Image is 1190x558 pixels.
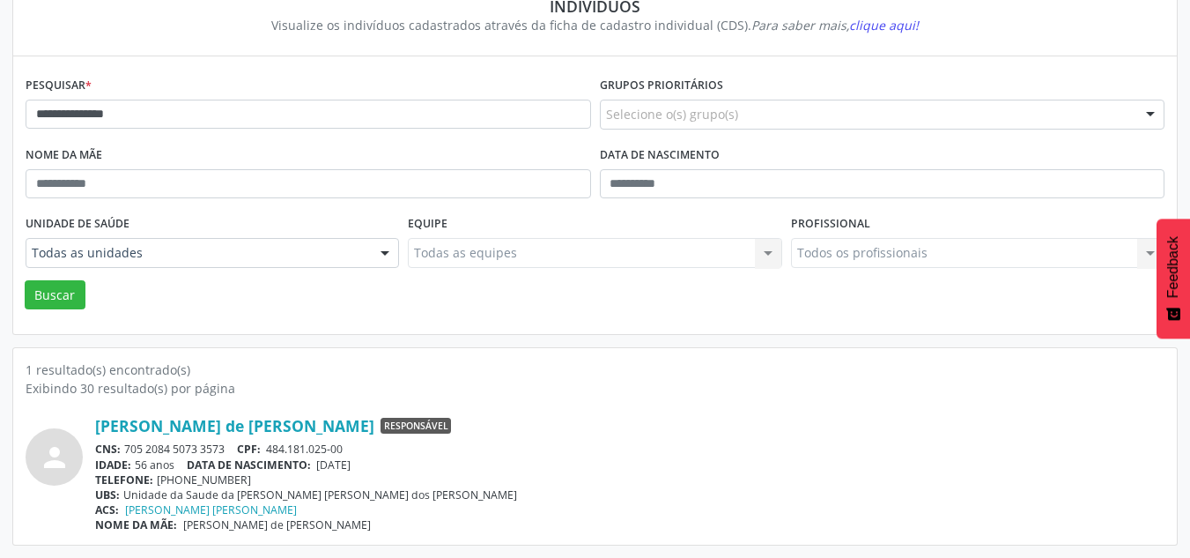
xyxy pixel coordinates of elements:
[600,142,720,169] label: Data de nascimento
[26,379,1164,398] div: Exibindo 30 resultado(s) por página
[26,142,102,169] label: Nome da mãe
[95,472,153,487] span: TELEFONE:
[600,72,723,100] label: Grupos prioritários
[187,458,311,472] span: DATA DE NASCIMENTO:
[95,458,1164,472] div: 56 anos
[266,442,343,457] span: 484.181.025-00
[125,502,297,517] a: [PERSON_NAME] [PERSON_NAME]
[95,442,121,457] span: CNS:
[183,517,371,532] span: [PERSON_NAME] de [PERSON_NAME]
[237,442,261,457] span: CPF:
[849,17,919,33] span: clique aqui!
[26,361,1164,379] div: 1 resultado(s) encontrado(s)
[25,280,85,310] button: Buscar
[95,472,1164,487] div: [PHONE_NUMBER]
[95,416,374,435] a: [PERSON_NAME] de [PERSON_NAME]
[381,418,451,434] span: Responsável
[26,211,129,238] label: Unidade de saúde
[95,458,131,472] span: IDADE:
[38,16,1152,34] div: Visualize os indivíduos cadastrados através da ficha de cadastro individual (CDS).
[26,72,92,100] label: Pesquisar
[408,211,447,238] label: Equipe
[751,17,919,33] i: Para saber mais,
[95,517,177,532] span: NOME DA MÃE:
[95,487,1164,502] div: Unidade da Saude da [PERSON_NAME] [PERSON_NAME] dos [PERSON_NAME]
[95,502,119,517] span: ACS:
[32,244,363,262] span: Todas as unidades
[95,487,120,502] span: UBS:
[1165,236,1181,298] span: Feedback
[606,105,738,123] span: Selecione o(s) grupo(s)
[791,211,870,238] label: Profissional
[95,442,1164,457] div: 705 2084 5073 3573
[39,442,70,473] i: person
[316,458,351,472] span: [DATE]
[1157,219,1190,339] button: Feedback - Mostrar pesquisa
